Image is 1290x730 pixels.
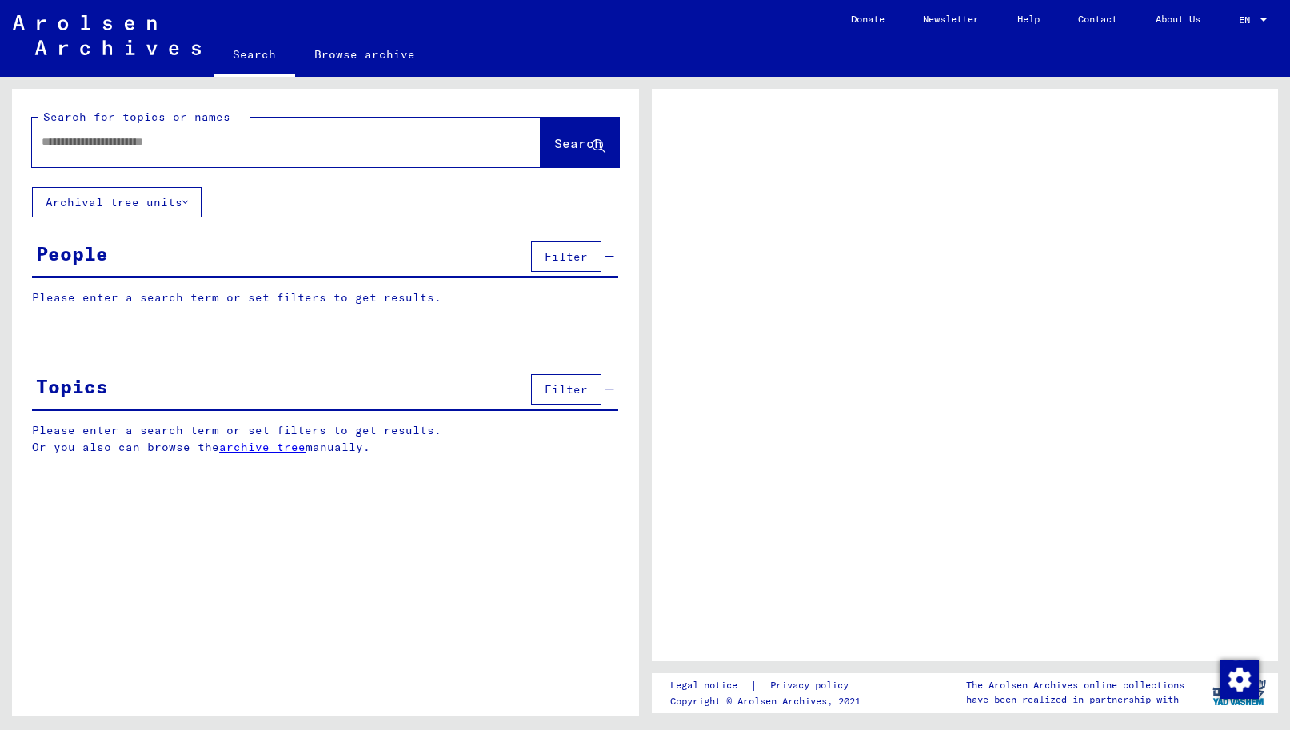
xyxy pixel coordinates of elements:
a: Legal notice [670,677,750,694]
div: Topics [36,372,108,401]
mat-label: Search for topics or names [43,110,230,124]
button: Search [541,118,619,167]
span: Filter [545,382,588,397]
p: The Arolsen Archives online collections [966,678,1184,692]
button: Archival tree units [32,187,202,217]
img: Change consent [1220,660,1259,699]
span: Search [554,135,602,151]
p: have been realized in partnership with [966,692,1184,707]
span: EN [1239,14,1256,26]
p: Copyright © Arolsen Archives, 2021 [670,694,868,708]
div: | [670,677,868,694]
p: Please enter a search term or set filters to get results. [32,289,618,306]
button: Filter [531,241,601,272]
img: yv_logo.png [1209,672,1269,712]
a: Privacy policy [757,677,868,694]
button: Filter [531,374,601,405]
a: archive tree [219,440,306,454]
div: People [36,239,108,268]
a: Search [214,35,295,77]
a: Browse archive [295,35,434,74]
img: Arolsen_neg.svg [13,15,201,55]
span: Filter [545,249,588,264]
p: Please enter a search term or set filters to get results. Or you also can browse the manually. [32,422,619,456]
